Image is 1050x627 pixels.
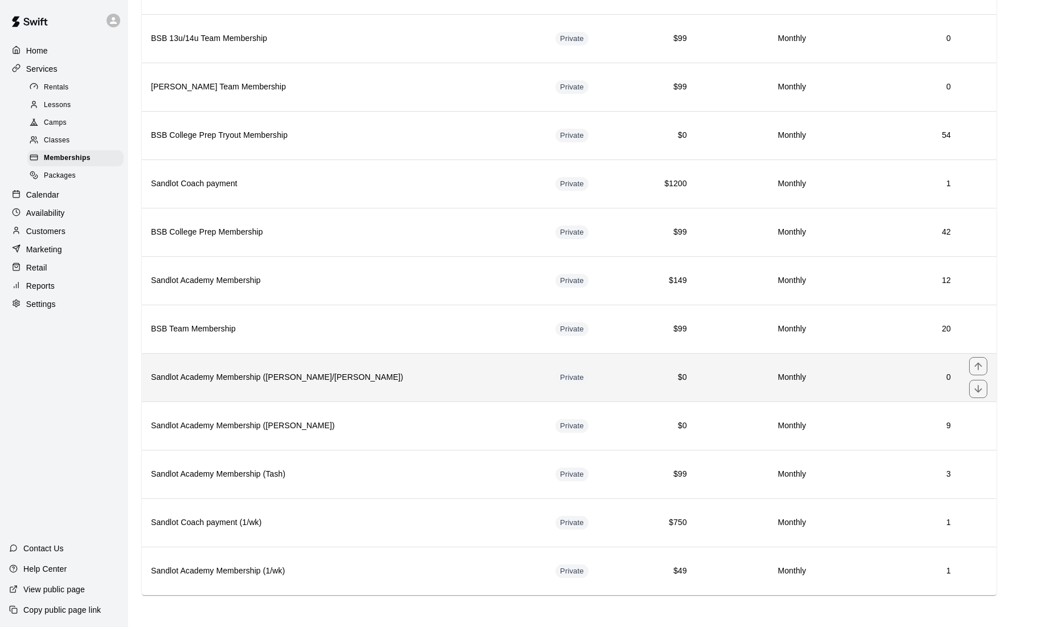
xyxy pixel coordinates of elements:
[705,371,806,384] h6: Monthly
[9,259,119,276] div: Retail
[9,241,119,258] div: Marketing
[151,565,537,577] h6: Sandlot Academy Membership (1/wk)
[644,371,687,384] h6: $0
[27,150,128,167] a: Memberships
[705,468,806,481] h6: Monthly
[644,517,687,529] h6: $750
[705,565,806,577] h6: Monthly
[824,81,951,93] h6: 0
[705,420,806,432] h6: Monthly
[9,42,119,59] a: Home
[151,517,537,529] h6: Sandlot Coach payment (1/wk)
[644,178,687,190] h6: $1200
[9,296,119,313] a: Settings
[27,97,124,113] div: Lessons
[44,170,76,182] span: Packages
[555,276,589,286] span: Private
[9,186,119,203] a: Calendar
[824,226,951,239] h6: 42
[151,81,537,93] h6: [PERSON_NAME] Team Membership
[151,129,537,142] h6: BSB College Prep Tryout Membership
[705,129,806,142] h6: Monthly
[555,129,589,142] div: This membership is hidden from the memberships page
[705,81,806,93] h6: Monthly
[555,322,589,336] div: This membership is hidden from the memberships page
[26,63,58,75] p: Services
[555,419,589,433] div: This membership is hidden from the memberships page
[824,129,951,142] h6: 54
[26,226,66,237] p: Customers
[27,114,128,132] a: Camps
[555,372,589,383] span: Private
[644,32,687,45] h6: $99
[9,223,119,240] a: Customers
[824,420,951,432] h6: 9
[27,150,124,166] div: Memberships
[9,60,119,77] a: Services
[824,274,951,287] h6: 12
[26,189,59,200] p: Calendar
[151,323,537,335] h6: BSB Team Membership
[705,32,806,45] h6: Monthly
[44,153,91,164] span: Memberships
[824,517,951,529] h6: 1
[705,517,806,529] h6: Monthly
[26,262,47,273] p: Retail
[27,80,124,96] div: Rentals
[44,100,71,111] span: Lessons
[555,179,589,190] span: Private
[23,543,64,554] p: Contact Us
[969,380,987,398] button: move item down
[555,469,589,480] span: Private
[555,82,589,93] span: Private
[151,420,537,432] h6: Sandlot Academy Membership ([PERSON_NAME])
[151,274,537,287] h6: Sandlot Academy Membership
[705,226,806,239] h6: Monthly
[555,371,589,384] div: This membership is hidden from the memberships page
[44,82,69,93] span: Rentals
[23,604,101,616] p: Copy public page link
[644,323,687,335] h6: $99
[644,468,687,481] h6: $99
[824,323,951,335] h6: 20
[555,564,589,578] div: This membership is hidden from the memberships page
[27,132,128,150] a: Classes
[705,323,806,335] h6: Monthly
[27,167,128,185] a: Packages
[27,133,124,149] div: Classes
[151,178,537,190] h6: Sandlot Coach payment
[705,274,806,287] h6: Monthly
[644,565,687,577] h6: $49
[555,421,589,432] span: Private
[555,227,589,238] span: Private
[555,274,589,288] div: This membership is hidden from the memberships page
[555,177,589,191] div: This membership is hidden from the memberships page
[555,34,589,44] span: Private
[9,277,119,294] a: Reports
[555,80,589,94] div: This membership is hidden from the memberships page
[555,324,589,335] span: Private
[44,117,67,129] span: Camps
[27,96,128,114] a: Lessons
[26,244,62,255] p: Marketing
[9,204,119,222] div: Availability
[555,518,589,528] span: Private
[824,32,951,45] h6: 0
[151,371,537,384] h6: Sandlot Academy Membership ([PERSON_NAME]/[PERSON_NAME])
[27,168,124,184] div: Packages
[555,32,589,46] div: This membership is hidden from the memberships page
[555,226,589,239] div: This membership is hidden from the memberships page
[555,468,589,481] div: This membership is hidden from the memberships page
[26,45,48,56] p: Home
[26,298,56,310] p: Settings
[27,115,124,131] div: Camps
[644,129,687,142] h6: $0
[151,32,537,45] h6: BSB 13u/14u Team Membership
[23,584,85,595] p: View public page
